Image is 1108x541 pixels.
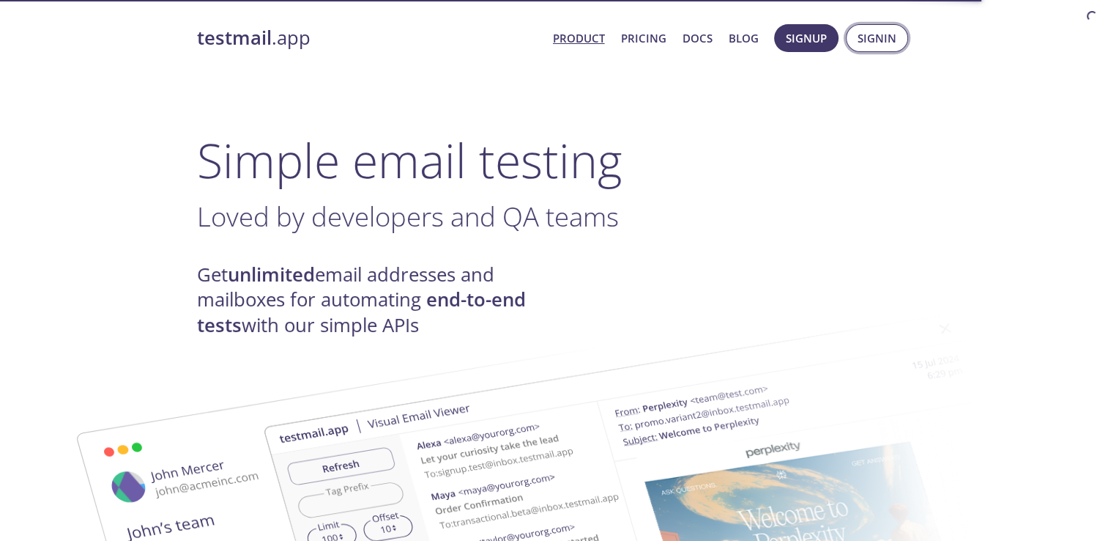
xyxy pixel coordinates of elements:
[197,287,526,337] strong: end-to-end tests
[846,24,908,52] button: Signin
[228,262,315,287] strong: unlimited
[197,132,912,188] h1: Simple email testing
[197,25,272,51] strong: testmail
[774,24,839,52] button: Signup
[197,26,541,51] a: testmail.app
[729,29,759,48] a: Blog
[683,29,713,48] a: Docs
[621,29,666,48] a: Pricing
[786,29,827,48] span: Signup
[197,262,554,338] h4: Get email addresses and mailboxes for automating with our simple APIs
[858,29,896,48] span: Signin
[197,198,619,235] span: Loved by developers and QA teams
[553,29,605,48] a: Product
